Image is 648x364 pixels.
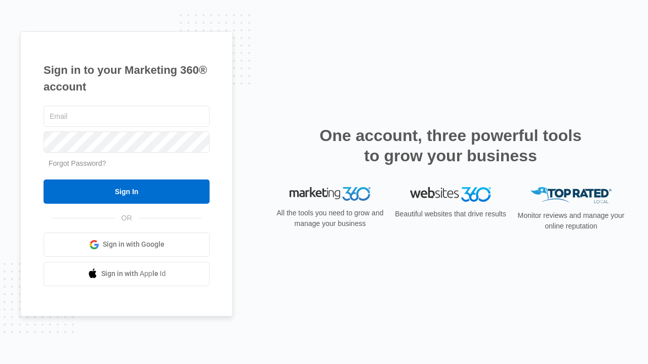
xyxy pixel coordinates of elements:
[49,159,106,167] a: Forgot Password?
[394,209,507,219] p: Beautiful websites that drive results
[44,233,210,257] a: Sign in with Google
[101,268,166,279] span: Sign in with Apple Id
[114,213,139,223] span: OR
[410,187,491,202] img: Websites 360
[290,187,371,201] img: Marketing 360
[103,239,165,250] span: Sign in with Google
[44,262,210,286] a: Sign in with Apple Id
[531,187,612,204] img: Top Rated Local
[316,125,585,166] h2: One account, three powerful tools to grow your business
[44,106,210,127] input: Email
[44,62,210,95] h1: Sign in to your Marketing 360® account
[44,179,210,204] input: Sign In
[273,208,387,229] p: All the tools you need to grow and manage your business
[514,210,628,232] p: Monitor reviews and manage your online reputation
